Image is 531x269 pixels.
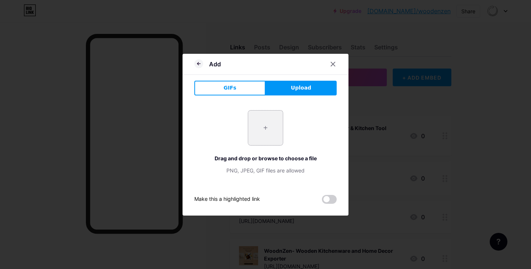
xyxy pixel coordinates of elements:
button: GIFs [194,81,265,95]
div: PNG, JPEG, GIF files are allowed [194,167,337,174]
button: Upload [265,81,337,95]
div: Drag and drop or browse to choose a file [194,154,337,162]
span: Upload [291,84,311,92]
div: Make this a highlighted link [194,195,260,204]
div: Add [209,60,221,69]
span: GIFs [223,84,236,92]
